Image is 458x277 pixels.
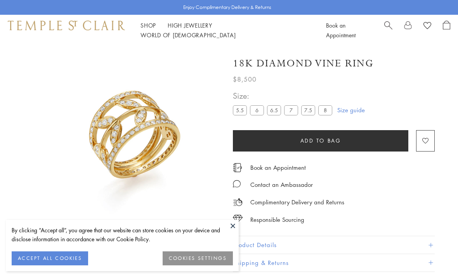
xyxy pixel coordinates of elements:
span: $8,500 [233,74,257,84]
label: 5.5 [233,105,247,115]
span: Size: [233,89,335,102]
div: By clicking “Accept all”, you agree that our website can store cookies on your device and disclos... [12,226,233,244]
img: icon_appointment.svg [233,163,242,172]
a: Book an Appointment [326,21,356,39]
label: 6 [250,105,264,115]
a: Size guide [337,106,365,114]
label: 6.5 [267,105,281,115]
a: World of [DEMOGRAPHIC_DATA]World of [DEMOGRAPHIC_DATA] [141,31,236,39]
a: Search [384,21,392,40]
label: 7.5 [301,105,315,115]
label: 7 [284,105,298,115]
p: Enjoy Complimentary Delivery & Returns [183,3,271,11]
img: icon_sourcing.svg [233,215,243,223]
h1: 18K Diamond Vine Ring [233,57,374,70]
button: ACCEPT ALL COOKIES [12,251,88,265]
a: View Wishlist [423,21,431,32]
img: MessageIcon-01_2.svg [233,180,241,188]
img: 18K Diamond Vine Ring [50,46,221,217]
label: 8 [318,105,332,115]
p: Complimentary Delivery and Returns [250,197,344,207]
img: Temple St. Clair [8,21,125,30]
a: ShopShop [141,21,156,29]
div: Responsible Sourcing [250,215,304,225]
nav: Main navigation [141,21,309,40]
button: COOKIES SETTINGS [163,251,233,265]
img: icon_delivery.svg [233,197,243,207]
span: Add to bag [300,136,341,145]
button: Product Details [233,236,435,254]
button: Add to bag [233,130,408,152]
button: Shipping & Returns [233,254,435,272]
a: Open Shopping Bag [443,21,450,40]
iframe: Gorgias live chat messenger [419,240,450,269]
a: High JewelleryHigh Jewellery [168,21,212,29]
a: Book an Appointment [250,163,306,172]
div: Contact an Ambassador [250,180,313,190]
